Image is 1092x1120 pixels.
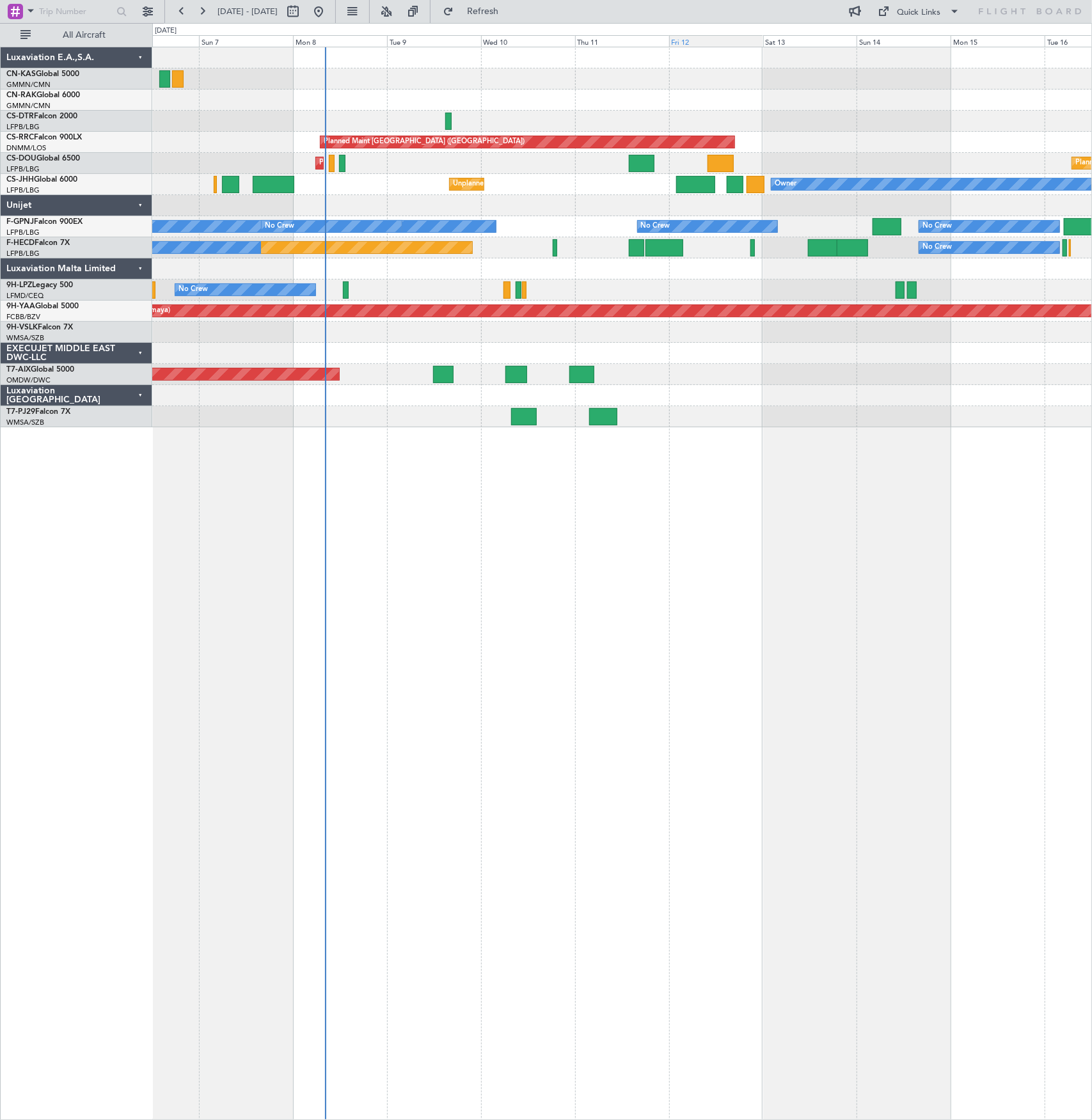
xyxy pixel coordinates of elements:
[6,122,40,132] a: LFPB/LBG
[6,312,40,322] a: FCBB/BZV
[6,366,74,374] a: T7-AIXGlobal 5000
[33,31,135,40] span: All Aircraft
[6,134,34,141] span: CS-RRC
[6,303,79,310] a: 9H-YAAGlobal 5000
[6,418,44,427] a: WMSA/SZB
[6,164,40,174] a: LFPB/LBG
[453,175,676,194] div: Unplanned Maint [GEOGRAPHIC_DATA] ([GEOGRAPHIC_DATA] Intl)
[14,25,139,45] button: All Aircraft
[199,35,293,47] div: Sun 7
[6,324,73,331] a: 9H-VSLKFalcon 7X
[6,303,35,310] span: 9H-YAA
[456,7,510,16] span: Refresh
[481,35,575,47] div: Wed 10
[6,113,34,120] span: CS-DTR
[6,239,35,247] span: F-HECD
[39,2,113,21] input: Trip Number
[6,375,51,385] a: OMDW/DWC
[319,154,521,173] div: Planned Maint [GEOGRAPHIC_DATA] ([GEOGRAPHIC_DATA])
[6,249,40,258] a: LFPB/LBG
[6,366,31,374] span: T7-AIX
[6,70,36,78] span: CN-KAS
[218,6,278,17] span: [DATE] - [DATE]
[857,35,951,47] div: Sun 14
[6,185,40,195] a: LFPB/LBG
[6,281,32,289] span: 9H-LPZ
[6,113,77,120] a: CS-DTRFalcon 2000
[6,91,36,99] span: CN-RAK
[898,6,941,19] div: Quick Links
[324,132,525,152] div: Planned Maint [GEOGRAPHIC_DATA] ([GEOGRAPHIC_DATA])
[6,70,79,78] a: CN-KASGlobal 5000
[6,408,35,416] span: T7-PJ29
[872,1,967,22] button: Quick Links
[6,91,80,99] a: CN-RAKGlobal 6000
[641,217,670,236] div: No Crew
[155,26,177,36] div: [DATE]
[6,239,70,247] a: F-HECDFalcon 7X
[6,134,82,141] a: CS-RRCFalcon 900LX
[775,175,796,194] div: Owner
[6,408,70,416] a: T7-PJ29Falcon 7X
[6,143,46,153] a: DNMM/LOS
[6,228,40,237] a: LFPB/LBG
[6,80,51,90] a: GMMN/CMN
[6,155,80,162] a: CS-DOUGlobal 6500
[6,218,83,226] a: F-GPNJFalcon 900EX
[6,176,34,184] span: CS-JHH
[669,35,763,47] div: Fri 12
[575,35,669,47] div: Thu 11
[922,217,952,236] div: No Crew
[387,35,481,47] div: Tue 9
[293,35,387,47] div: Mon 8
[951,35,1045,47] div: Mon 15
[6,176,77,184] a: CS-JHHGlobal 6000
[6,218,34,226] span: F-GPNJ
[6,155,36,162] span: CS-DOU
[6,281,73,289] a: 9H-LPZLegacy 500
[178,280,208,299] div: No Crew
[6,324,38,331] span: 9H-VSLK
[265,217,294,236] div: No Crew
[437,1,514,22] button: Refresh
[6,333,44,343] a: WMSA/SZB
[6,291,44,301] a: LFMD/CEQ
[763,35,857,47] div: Sat 13
[922,238,952,257] div: No Crew
[6,101,51,111] a: GMMN/CMN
